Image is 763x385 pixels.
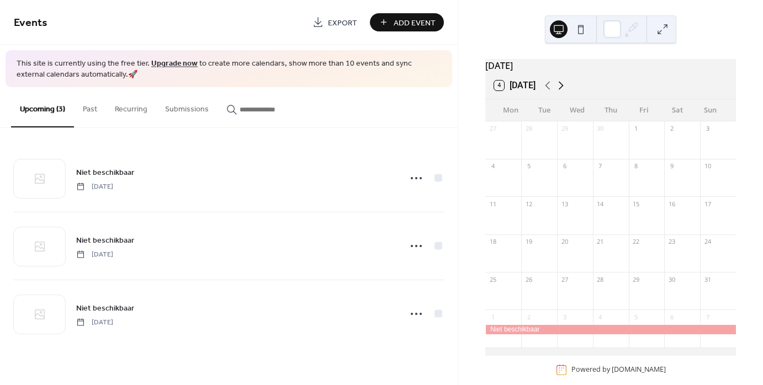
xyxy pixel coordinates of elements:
div: 17 [703,200,712,208]
div: 12 [524,200,533,208]
div: 24 [703,238,712,246]
a: Niet beschikbaar [76,302,134,314]
a: [DOMAIN_NAME] [612,365,666,375]
div: Sat [660,99,693,121]
div: 15 [632,200,640,208]
button: Past [74,87,106,126]
button: Upcoming (3) [11,87,74,127]
div: Powered by [571,365,666,375]
a: Upgrade now [151,56,198,71]
span: Events [14,12,47,34]
div: 28 [524,125,533,133]
div: 28 [596,275,605,284]
div: 18 [489,238,497,246]
div: 27 [489,125,497,133]
div: 30 [667,275,676,284]
div: 4 [489,162,497,170]
div: 31 [703,275,712,284]
div: Fri [627,99,660,121]
span: [DATE] [76,317,113,327]
div: Tue [527,99,560,121]
div: Sun [694,99,727,121]
div: 22 [632,238,640,246]
div: 19 [524,238,533,246]
div: 6 [667,313,676,321]
div: Niet beschikbaar [485,325,736,334]
div: 7 [596,162,605,170]
button: Recurring [106,87,156,126]
a: Niet beschikbaar [76,166,134,179]
span: Export [328,17,357,29]
span: This site is currently using the free tier. to create more calendars, show more than 10 events an... [17,58,441,80]
div: 29 [632,275,640,284]
div: 7 [703,313,712,321]
span: Add Event [394,17,436,29]
div: 5 [632,313,640,321]
div: [DATE] [485,59,736,72]
div: 9 [667,162,676,170]
span: Niet beschikbaar [76,302,134,314]
div: 25 [489,275,497,284]
div: 6 [560,162,569,170]
div: 27 [560,275,569,284]
div: 8 [632,162,640,170]
div: 5 [524,162,533,170]
div: 14 [596,200,605,208]
button: Submissions [156,87,218,126]
button: Add Event [370,13,444,31]
div: 26 [524,275,533,284]
div: 30 [596,125,605,133]
div: 29 [560,125,569,133]
div: Thu [594,99,627,121]
a: Niet beschikbaar [76,234,134,247]
div: 11 [489,200,497,208]
div: 2 [667,125,676,133]
button: 4[DATE] [490,78,539,93]
div: 21 [596,238,605,246]
div: 1 [489,313,497,321]
div: 23 [667,238,676,246]
a: Export [304,13,365,31]
div: 1 [632,125,640,133]
div: Wed [561,99,594,121]
div: 3 [560,313,569,321]
div: Mon [494,99,527,121]
div: 13 [560,200,569,208]
span: Niet beschikbaar [76,167,134,178]
div: 4 [596,313,605,321]
div: 16 [667,200,676,208]
div: 10 [703,162,712,170]
div: 20 [560,238,569,246]
div: 2 [524,313,533,321]
div: 3 [703,125,712,133]
span: [DATE] [76,181,113,191]
span: Niet beschikbaar [76,234,134,246]
span: [DATE] [76,249,113,259]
